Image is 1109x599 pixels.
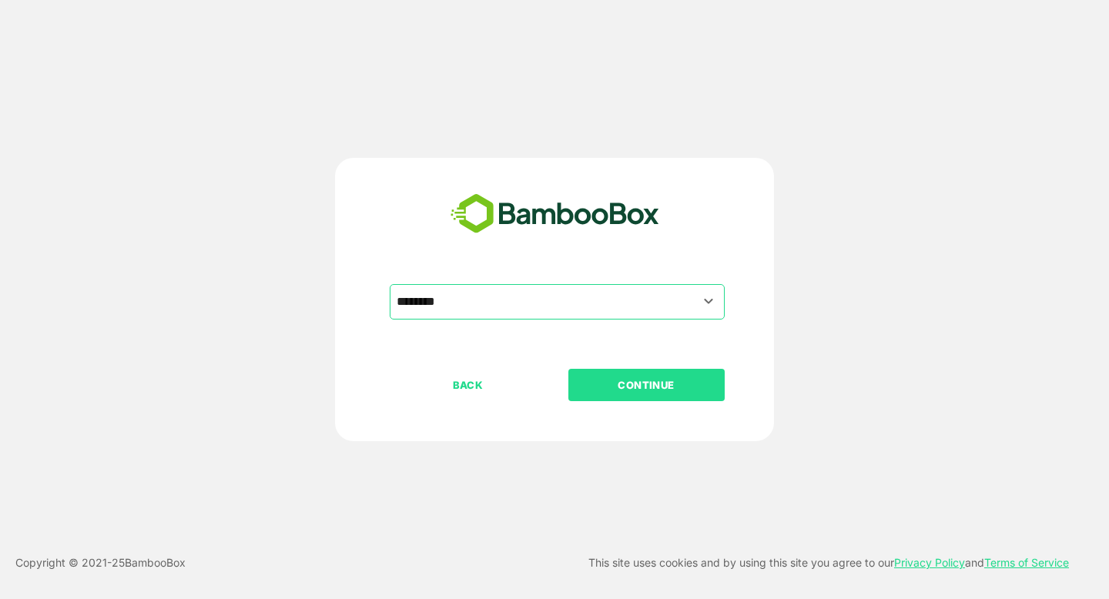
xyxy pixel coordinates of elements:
[390,369,546,401] button: BACK
[699,291,719,312] button: Open
[894,556,965,569] a: Privacy Policy
[588,554,1069,572] p: This site uses cookies and by using this site you agree to our and
[984,556,1069,569] a: Terms of Service
[442,189,668,239] img: bamboobox
[568,369,725,401] button: CONTINUE
[15,554,186,572] p: Copyright © 2021- 25 BambooBox
[569,376,723,393] p: CONTINUE
[391,376,545,393] p: BACK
